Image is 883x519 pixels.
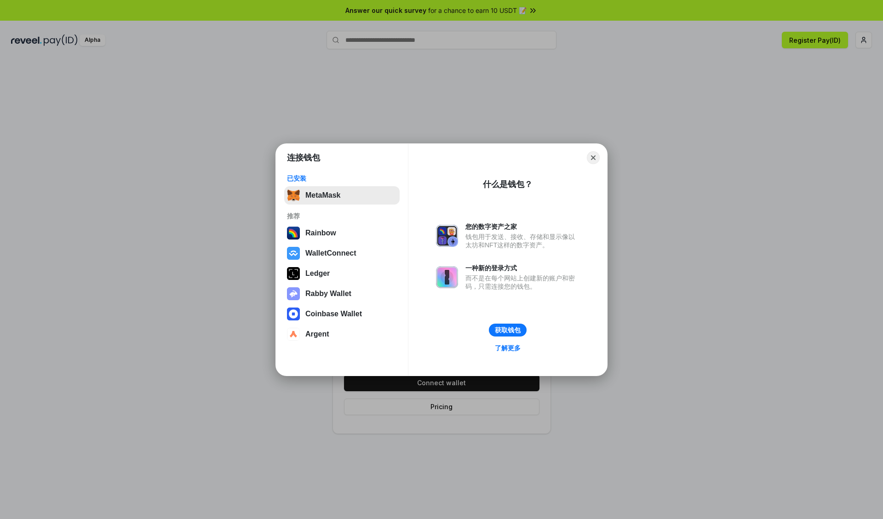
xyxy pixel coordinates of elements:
[495,326,521,334] div: 获取钱包
[287,328,300,341] img: svg+xml,%3Csvg%20width%3D%2228%22%20height%3D%2228%22%20viewBox%3D%220%200%2028%2028%22%20fill%3D...
[489,342,526,354] a: 了解更多
[305,229,336,237] div: Rainbow
[465,274,579,291] div: 而不是在每个网站上创建新的账户和密码，只需连接您的钱包。
[305,310,362,318] div: Coinbase Wallet
[287,247,300,260] img: svg+xml,%3Csvg%20width%3D%2228%22%20height%3D%2228%22%20viewBox%3D%220%200%2028%2028%22%20fill%3D...
[489,324,527,336] button: 获取钱包
[287,212,397,220] div: 推荐
[436,266,458,288] img: svg+xml,%3Csvg%20xmlns%3D%22http%3A%2F%2Fwww.w3.org%2F2000%2Fsvg%22%20fill%3D%22none%22%20viewBox...
[284,186,400,205] button: MetaMask
[305,330,329,338] div: Argent
[287,174,397,183] div: 已安装
[284,224,400,242] button: Rainbow
[587,151,600,164] button: Close
[287,227,300,240] img: svg+xml,%3Csvg%20width%3D%22120%22%20height%3D%22120%22%20viewBox%3D%220%200%20120%20120%22%20fil...
[305,191,340,200] div: MetaMask
[287,152,320,163] h1: 连接钱包
[284,264,400,283] button: Ledger
[305,249,356,257] div: WalletConnect
[465,264,579,272] div: 一种新的登录方式
[287,267,300,280] img: svg+xml,%3Csvg%20xmlns%3D%22http%3A%2F%2Fwww.w3.org%2F2000%2Fsvg%22%20width%3D%2228%22%20height%3...
[284,325,400,343] button: Argent
[284,285,400,303] button: Rabby Wallet
[287,308,300,320] img: svg+xml,%3Csvg%20width%3D%2228%22%20height%3D%2228%22%20viewBox%3D%220%200%2028%2028%22%20fill%3D...
[284,244,400,262] button: WalletConnect
[305,290,351,298] div: Rabby Wallet
[305,269,330,278] div: Ledger
[287,287,300,300] img: svg+xml,%3Csvg%20xmlns%3D%22http%3A%2F%2Fwww.w3.org%2F2000%2Fsvg%22%20fill%3D%22none%22%20viewBox...
[287,189,300,202] img: svg+xml,%3Csvg%20fill%3D%22none%22%20height%3D%2233%22%20viewBox%3D%220%200%2035%2033%22%20width%...
[465,222,579,231] div: 您的数字资产之家
[284,305,400,323] button: Coinbase Wallet
[483,179,533,190] div: 什么是钱包？
[495,344,521,352] div: 了解更多
[436,225,458,247] img: svg+xml,%3Csvg%20xmlns%3D%22http%3A%2F%2Fwww.w3.org%2F2000%2Fsvg%22%20fill%3D%22none%22%20viewBox...
[465,233,579,249] div: 钱包用于发送、接收、存储和显示像以太坊和NFT这样的数字资产。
